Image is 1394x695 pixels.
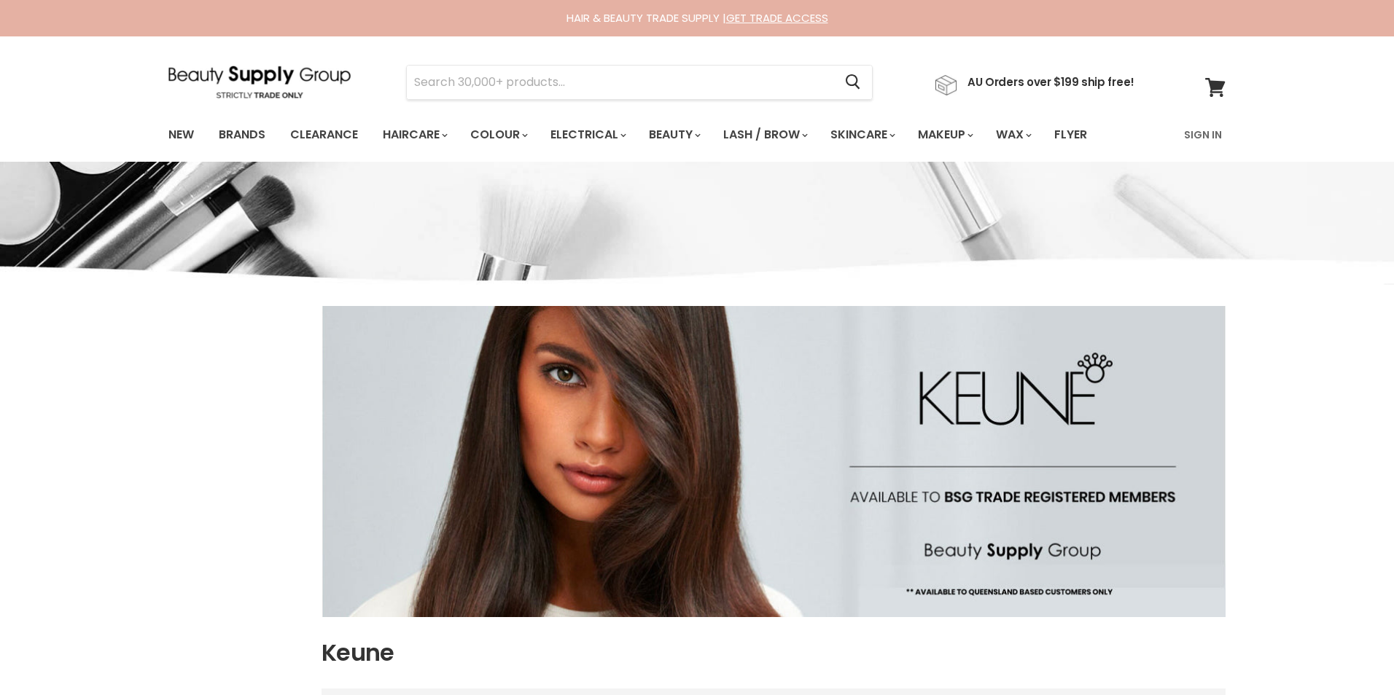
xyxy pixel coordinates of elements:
a: GET TRADE ACCESS [726,10,828,25]
button: Search [833,66,872,99]
a: New [157,119,205,150]
a: Skincare [819,119,904,150]
a: Sign In [1175,119,1231,150]
a: Flyer [1043,119,1098,150]
a: Electrical [540,119,635,150]
div: HAIR & BEAUTY TRADE SUPPLY | [150,11,1244,25]
a: Brands [208,119,276,150]
form: Product [406,65,873,100]
a: Lash / Brow [712,119,817,150]
input: Search [407,66,833,99]
ul: Main menu [157,114,1137,156]
a: Clearance [279,119,369,150]
a: Makeup [907,119,982,150]
h1: Keune [322,637,1226,668]
a: Beauty [638,119,709,150]
a: Haircare [372,119,456,150]
a: Wax [985,119,1040,150]
nav: Main [150,114,1244,156]
a: Colour [459,119,537,150]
